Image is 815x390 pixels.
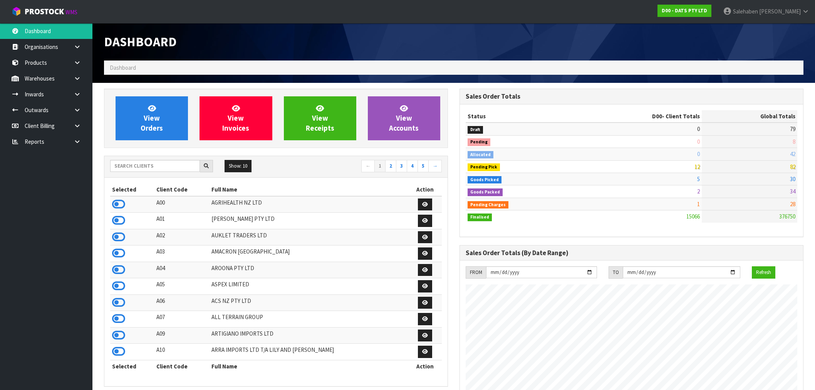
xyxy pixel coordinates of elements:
[468,151,493,159] span: Allocated
[468,138,490,146] span: Pending
[466,93,797,100] h3: Sales Order Totals
[466,266,486,279] div: FROM
[697,200,700,208] span: 1
[154,327,210,344] td: A09
[466,249,797,257] h3: Sales Order Totals (By Date Range)
[210,183,408,196] th: Full Name
[200,96,272,140] a: ViewInvoices
[374,160,386,172] a: 1
[389,104,419,133] span: View Accounts
[222,104,249,133] span: View Invoices
[154,245,210,262] td: A03
[468,188,503,196] span: Goods Packed
[575,110,702,123] th: - Client Totals
[210,311,408,328] td: ALL TERRAIN GROUP
[154,229,210,245] td: A02
[468,126,483,134] span: Draft
[408,360,442,372] th: Action
[790,188,795,195] span: 34
[752,266,775,279] button: Refresh
[110,183,154,196] th: Selected
[790,125,795,133] span: 79
[104,34,177,50] span: Dashboard
[686,213,700,220] span: 15066
[225,160,252,172] button: Show: 10
[408,183,442,196] th: Action
[697,138,700,145] span: 0
[284,96,356,140] a: ViewReceipts
[282,160,442,173] nav: Page navigation
[210,344,408,360] td: ARRA IMPORTS LTD T/A LILY AND [PERSON_NAME]
[210,278,408,295] td: ASPEX LIMITED
[154,213,210,229] td: A01
[662,7,707,14] strong: D00 - DATS PTY LTD
[210,327,408,344] td: ARTIGIANO IMPORTS LTD
[110,160,200,172] input: Search clients
[154,360,210,372] th: Client Code
[697,175,700,183] span: 5
[141,104,163,133] span: View Orders
[793,138,795,145] span: 8
[154,311,210,328] td: A07
[609,266,623,279] div: TO
[733,8,758,15] span: Salehaben
[468,163,500,171] span: Pending Pick
[210,360,408,372] th: Full Name
[697,125,700,133] span: 0
[361,160,375,172] a: ←
[697,188,700,195] span: 2
[210,262,408,278] td: AROONA PTY LTD
[468,201,508,209] span: Pending Charges
[652,113,662,120] span: D00
[396,160,407,172] a: 3
[25,7,64,17] span: ProStock
[694,163,700,170] span: 12
[790,200,795,208] span: 28
[428,160,442,172] a: →
[210,213,408,229] td: [PERSON_NAME] PTY LTD
[407,160,418,172] a: 4
[210,245,408,262] td: AMACRON [GEOGRAPHIC_DATA]
[12,7,21,16] img: cube-alt.png
[657,5,711,17] a: D00 - DATS PTY LTD
[697,150,700,158] span: 0
[65,8,77,16] small: WMS
[759,8,801,15] span: [PERSON_NAME]
[468,213,492,221] span: Finalised
[154,196,210,213] td: A00
[466,110,575,123] th: Status
[110,360,154,372] th: Selected
[110,64,136,71] span: Dashboard
[368,96,440,140] a: ViewAccounts
[468,176,501,184] span: Goods Picked
[702,110,797,123] th: Global Totals
[210,196,408,213] td: AGRIHEALTH NZ LTD
[418,160,429,172] a: 5
[306,104,334,133] span: View Receipts
[210,229,408,245] td: AUKLET TRADERS LTD
[779,213,795,220] span: 376750
[790,175,795,183] span: 30
[116,96,188,140] a: ViewOrders
[790,150,795,158] span: 42
[154,262,210,278] td: A04
[385,160,396,172] a: 2
[154,344,210,360] td: A10
[790,163,795,170] span: 82
[154,278,210,295] td: A05
[154,294,210,311] td: A06
[154,183,210,196] th: Client Code
[210,294,408,311] td: ACS NZ PTY LTD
